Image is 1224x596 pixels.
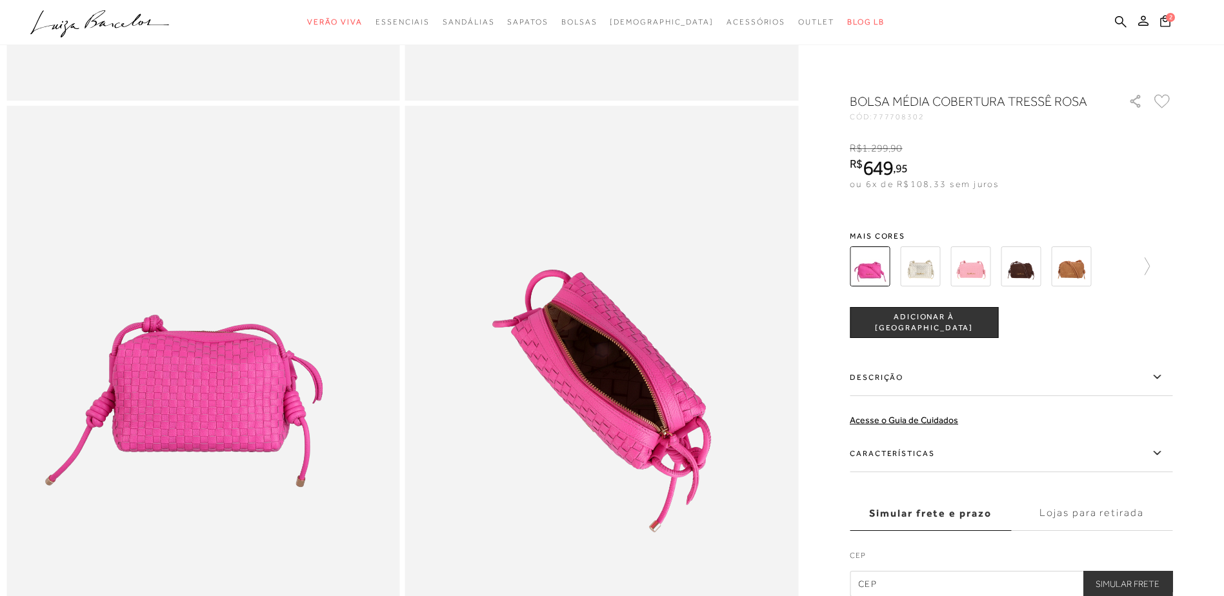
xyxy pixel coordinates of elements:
label: Características [850,435,1172,472]
span: Sapatos [507,17,548,26]
span: Bolsas [561,17,597,26]
i: , [893,163,908,174]
img: BOLSA PEQUENA EM COURO CARAMELO COM ALÇA DE NÓS [1051,246,1091,286]
a: noSubCategoriesText [798,10,834,34]
a: noSubCategoriesText [376,10,430,34]
a: noSubCategoriesText [307,10,363,34]
label: Simular frete e prazo [850,496,1011,531]
span: ou 6x de R$108,33 sem juros [850,179,999,189]
span: 649 [863,156,893,179]
i: R$ [850,143,862,154]
a: noSubCategoriesText [507,10,548,34]
i: , [888,143,903,154]
span: Outlet [798,17,834,26]
a: Acesse o Guia de Cuidados [850,415,958,425]
a: BLOG LB [847,10,885,34]
span: 95 [896,161,908,175]
a: noSubCategoriesText [443,10,494,34]
a: noSubCategoriesText [561,10,597,34]
span: Acessórios [727,17,785,26]
a: noSubCategoriesText [610,10,714,34]
span: Mais cores [850,232,1172,240]
span: ADICIONAR À [GEOGRAPHIC_DATA] [850,312,998,334]
span: Verão Viva [307,17,363,26]
div: CÓD: [850,113,1108,121]
img: BOLSA PEQUENA EM COURO CAFÉ COM ALÇA DE NÓS [1001,246,1041,286]
span: Essenciais [376,17,430,26]
i: R$ [850,158,863,170]
label: Lojas para retirada [1011,496,1172,531]
img: BOLSA MÉDIA EM TRESSÊ DE COURO ROSA CEREJEIRA [950,246,990,286]
span: 777708302 [873,112,925,121]
img: BOLSA MÉDIA EM TRESSÊ DE COURO DOURADO [900,246,940,286]
a: noSubCategoriesText [727,10,785,34]
img: Bolsa média cobertura tressê rosa [850,246,890,286]
span: 2 [1166,13,1175,22]
button: 2 [1156,14,1174,32]
span: Sandálias [443,17,494,26]
label: CEP [850,550,1172,568]
span: 90 [890,143,902,154]
span: [DEMOGRAPHIC_DATA] [610,17,714,26]
label: Descrição [850,359,1172,396]
span: 1.299 [862,143,888,154]
span: BLOG LB [847,17,885,26]
button: ADICIONAR À [GEOGRAPHIC_DATA] [850,307,998,338]
h1: Bolsa média cobertura tressê rosa [850,92,1092,110]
